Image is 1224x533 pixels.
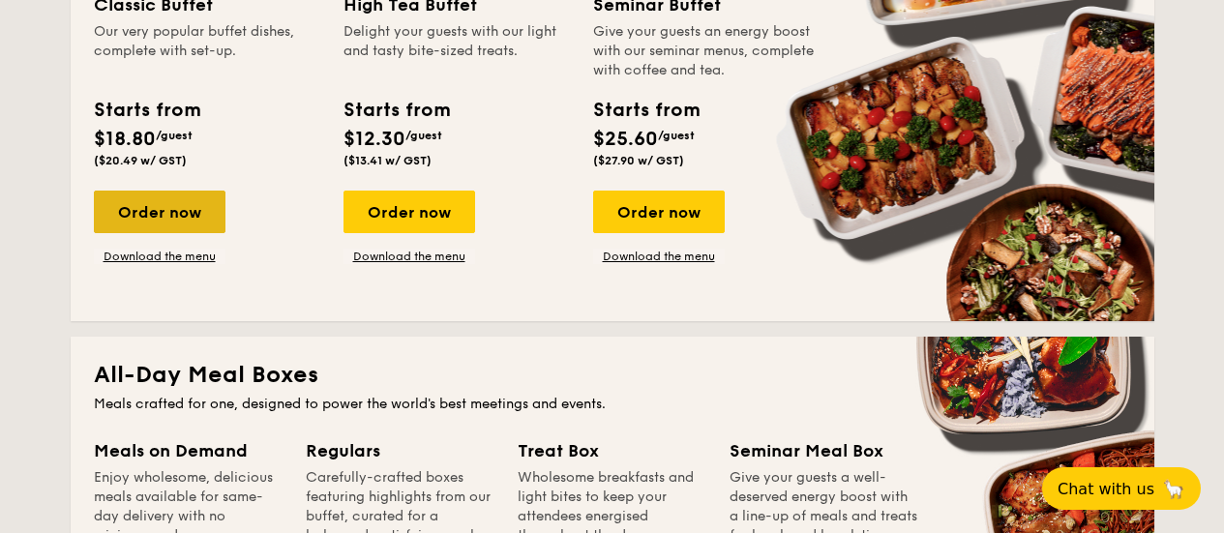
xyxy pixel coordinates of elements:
span: $25.60 [593,128,658,151]
span: ($20.49 w/ GST) [94,154,187,167]
div: Treat Box [518,437,706,464]
div: Starts from [343,96,449,125]
div: Order now [343,191,475,233]
span: /guest [156,129,193,142]
div: Starts from [94,96,199,125]
div: Seminar Meal Box [730,437,918,464]
h2: All-Day Meal Boxes [94,360,1131,391]
span: /guest [658,129,695,142]
a: Download the menu [94,249,225,264]
span: $18.80 [94,128,156,151]
div: Order now [94,191,225,233]
div: Meals crafted for one, designed to power the world's best meetings and events. [94,395,1131,414]
button: Chat with us🦙 [1042,467,1201,510]
span: ($27.90 w/ GST) [593,154,684,167]
div: Regulars [306,437,494,464]
span: Chat with us [1058,480,1154,498]
a: Download the menu [343,249,475,264]
div: Order now [593,191,725,233]
div: Delight your guests with our light and tasty bite-sized treats. [343,22,570,80]
span: 🦙 [1162,478,1185,500]
div: Meals on Demand [94,437,283,464]
span: /guest [405,129,442,142]
div: Starts from [593,96,699,125]
span: ($13.41 w/ GST) [343,154,432,167]
a: Download the menu [593,249,725,264]
div: Give your guests an energy boost with our seminar menus, complete with coffee and tea. [593,22,820,80]
div: Our very popular buffet dishes, complete with set-up. [94,22,320,80]
span: $12.30 [343,128,405,151]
